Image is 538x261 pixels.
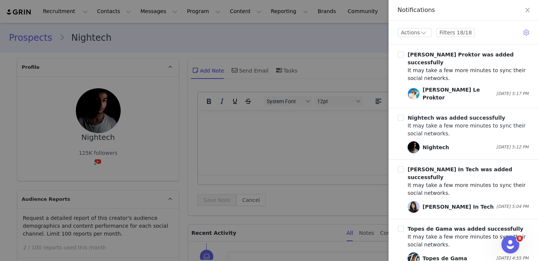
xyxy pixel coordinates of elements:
span: 8 [517,236,523,242]
b: Topes de Gama was added successfully [408,226,523,232]
b: [PERSON_NAME] In Tech was added successfully [408,166,512,180]
span: [DATE] 5:12 PM [497,144,529,151]
div: It may take a few more minutes to sync their social networks. [408,233,529,249]
div: [PERSON_NAME] In Tech [423,203,494,211]
div: It may take a few more minutes to sync their social networks. [408,181,529,197]
div: [PERSON_NAME] Le Proktor [423,86,497,102]
b: Nightech was added successfully [408,115,505,121]
div: Notifications [398,6,529,14]
i: icon: close [525,7,531,13]
iframe: Intercom live chat [501,236,519,254]
button: Actions [398,28,432,37]
div: It may take a few more minutes to sync their social networks. [408,67,529,82]
span: Nightech [408,141,420,153]
span: [DATE] 5:17 PM [497,91,529,97]
body: Rich Text Area. Press ALT-0 for help. [6,6,307,14]
span: Brandon Le Proktor [408,88,420,100]
b: [PERSON_NAME] Proktor was added successfully [408,52,514,65]
div: Nightech [423,144,449,151]
img: 0b568d47-8f24-421d-83dd-16d1a9fc7585.jpg [408,201,420,213]
button: Filters 18/18 [436,28,475,37]
span: [DATE] 5:04 PM [497,204,529,210]
span: Anastasi In Tech [408,201,420,213]
img: 68d12cf3-c0cc-4b86-9c0c-159142370e05.jpg [408,88,420,100]
div: It may take a few more minutes to sync their social networks. [408,122,529,138]
img: 71274bfe-4038-4511-9cd2-7233b2b4b1ff.jpg [408,141,420,153]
